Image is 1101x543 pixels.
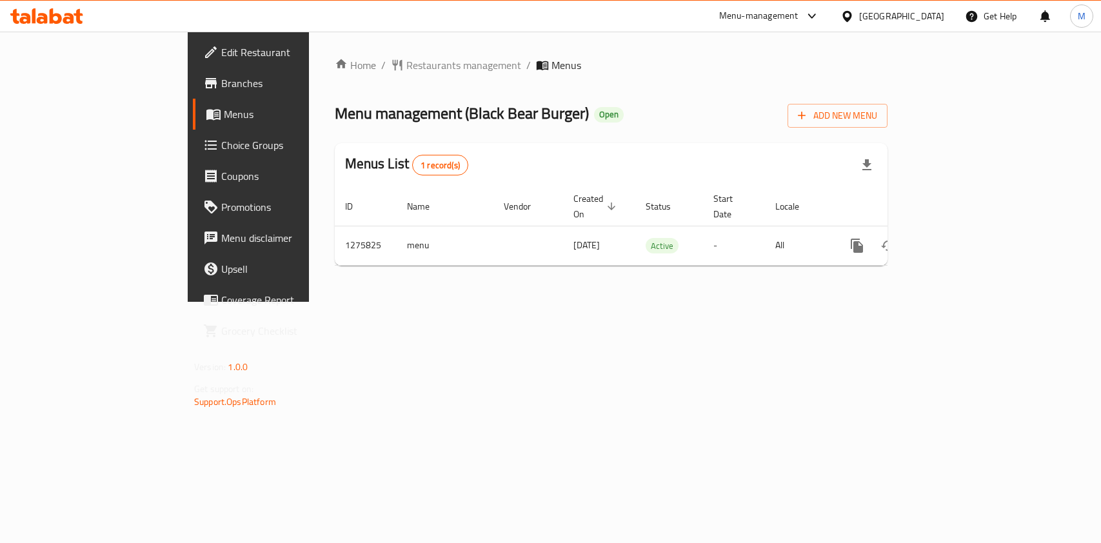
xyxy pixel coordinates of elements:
[193,284,372,315] a: Coverage Report
[221,199,361,215] span: Promotions
[842,230,873,261] button: more
[703,226,765,265] td: -
[859,9,944,23] div: [GEOGRAPHIC_DATA]
[221,230,361,246] span: Menu disclaimer
[221,323,361,339] span: Grocery Checklist
[504,199,548,214] span: Vendor
[573,237,600,253] span: [DATE]
[713,191,749,222] span: Start Date
[193,222,372,253] a: Menu disclaimer
[335,99,589,128] span: Menu management ( Black Bear Burger )
[345,154,468,175] h2: Menus List
[381,57,386,73] li: /
[526,57,531,73] li: /
[345,199,370,214] span: ID
[221,261,361,277] span: Upsell
[831,187,976,226] th: Actions
[221,168,361,184] span: Coupons
[851,150,882,181] div: Export file
[412,155,468,175] div: Total records count
[397,226,493,265] td: menu
[391,57,521,73] a: Restaurants management
[407,199,446,214] span: Name
[193,37,372,68] a: Edit Restaurant
[573,191,620,222] span: Created On
[193,130,372,161] a: Choice Groups
[221,292,361,308] span: Coverage Report
[193,253,372,284] a: Upsell
[788,104,888,128] button: Add New Menu
[1078,9,1086,23] span: M
[335,187,976,266] table: enhanced table
[719,8,798,24] div: Menu-management
[413,159,468,172] span: 1 record(s)
[798,108,877,124] span: Add New Menu
[594,109,624,120] span: Open
[646,199,688,214] span: Status
[335,57,888,73] nav: breadcrumb
[406,57,521,73] span: Restaurants management
[193,161,372,192] a: Coupons
[551,57,581,73] span: Menus
[221,75,361,91] span: Branches
[193,68,372,99] a: Branches
[873,230,904,261] button: Change Status
[193,99,372,130] a: Menus
[194,393,276,410] a: Support.OpsPlatform
[765,226,831,265] td: All
[194,380,253,397] span: Get support on:
[224,106,361,122] span: Menus
[193,192,372,222] a: Promotions
[193,315,372,346] a: Grocery Checklist
[221,137,361,153] span: Choice Groups
[194,359,226,375] span: Version:
[775,199,816,214] span: Locale
[646,239,679,253] span: Active
[594,107,624,123] div: Open
[221,44,361,60] span: Edit Restaurant
[646,238,679,253] div: Active
[228,359,248,375] span: 1.0.0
